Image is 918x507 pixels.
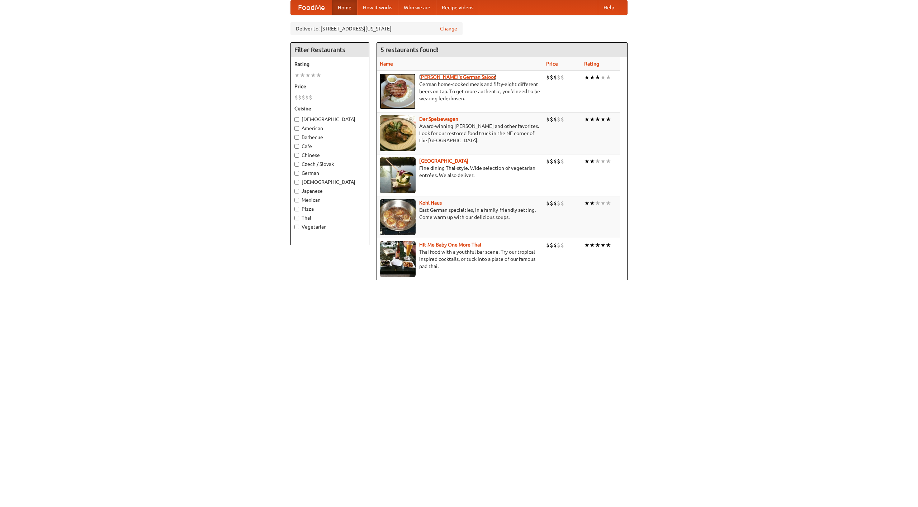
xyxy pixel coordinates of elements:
input: Pizza [294,207,299,211]
a: Name [380,61,393,67]
a: [PERSON_NAME]'s German Saloon [419,74,497,80]
li: $ [553,199,557,207]
li: ★ [606,115,611,123]
label: Pizza [294,205,365,212]
input: Czech / Slovak [294,162,299,167]
h5: Price [294,83,365,90]
h5: Rating [294,61,365,68]
label: Barbecue [294,134,365,141]
li: ★ [311,71,316,79]
li: ★ [584,199,590,207]
p: East German specialties, in a family-friendly setting. Come warm up with our delicious soups. [380,206,540,221]
p: Fine dining Thai-style. Wide selection of vegetarian entrées. We also deliver. [380,164,540,179]
h5: Cuisine [294,105,365,112]
a: Rating [584,61,599,67]
label: Mexican [294,196,365,204]
a: Der Speisewagen [419,116,458,122]
li: $ [298,94,302,101]
li: $ [550,241,553,249]
li: $ [546,199,550,207]
li: ★ [595,157,600,165]
img: esthers.jpg [380,73,416,109]
label: Japanese [294,187,365,195]
input: Chinese [294,153,299,158]
h4: Filter Restaurants [291,43,369,57]
li: $ [302,94,305,101]
input: American [294,126,299,131]
li: $ [309,94,312,101]
li: ★ [600,199,606,207]
li: $ [560,73,564,81]
li: $ [550,199,553,207]
label: American [294,125,365,132]
li: ★ [606,199,611,207]
label: German [294,169,365,177]
input: [DEMOGRAPHIC_DATA] [294,180,299,185]
li: ★ [300,71,305,79]
li: ★ [606,73,611,81]
li: $ [560,115,564,123]
li: ★ [316,71,321,79]
input: Thai [294,216,299,220]
p: Award-winning [PERSON_NAME] and other favorites. Look for our restored food truck in the NE corne... [380,123,540,144]
a: Help [598,0,620,15]
label: [DEMOGRAPHIC_DATA] [294,178,365,186]
li: ★ [584,73,590,81]
li: $ [550,157,553,165]
li: ★ [600,157,606,165]
li: $ [550,115,553,123]
a: Who we are [398,0,436,15]
li: ★ [595,115,600,123]
img: speisewagen.jpg [380,115,416,151]
p: Thai food with a youthful bar scene. Try our tropical inspired cocktails, or tuck into a plate of... [380,248,540,270]
li: $ [560,241,564,249]
li: ★ [595,73,600,81]
li: ★ [584,157,590,165]
li: ★ [595,241,600,249]
li: ★ [294,71,300,79]
input: Cafe [294,144,299,149]
a: [GEOGRAPHIC_DATA] [419,158,468,164]
li: $ [553,157,557,165]
a: Home [332,0,357,15]
div: Deliver to: [STREET_ADDRESS][US_STATE] [290,22,463,35]
li: ★ [606,241,611,249]
input: Japanese [294,189,299,193]
a: Hit Me Baby One More Thai [419,242,481,248]
label: Chinese [294,152,365,159]
li: ★ [590,157,595,165]
li: $ [560,199,564,207]
li: $ [546,241,550,249]
li: $ [546,115,550,123]
a: Kohl Haus [419,200,442,206]
li: ★ [584,241,590,249]
li: ★ [595,199,600,207]
li: ★ [600,73,606,81]
li: ★ [606,157,611,165]
li: $ [553,241,557,249]
img: babythai.jpg [380,241,416,277]
li: ★ [600,241,606,249]
li: $ [550,73,553,81]
input: Vegetarian [294,225,299,229]
li: ★ [590,73,595,81]
label: Czech / Slovak [294,161,365,168]
input: Mexican [294,198,299,202]
input: [DEMOGRAPHIC_DATA] [294,117,299,122]
li: $ [553,73,557,81]
img: kohlhaus.jpg [380,199,416,235]
img: satay.jpg [380,157,416,193]
p: German home-cooked meals and fifty-eight different beers on tap. To get more authentic, you'd nee... [380,81,540,102]
ng-pluralize: 5 restaurants found! [380,46,439,53]
li: $ [557,73,560,81]
label: [DEMOGRAPHIC_DATA] [294,116,365,123]
li: $ [557,241,560,249]
a: How it works [357,0,398,15]
a: Recipe videos [436,0,479,15]
li: $ [546,157,550,165]
li: $ [305,94,309,101]
input: German [294,171,299,176]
